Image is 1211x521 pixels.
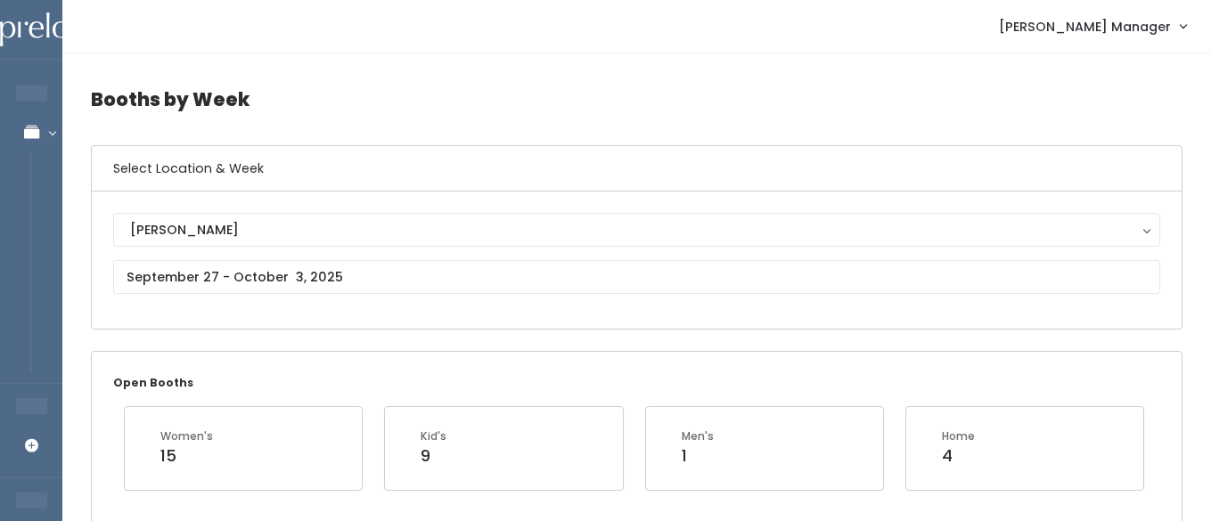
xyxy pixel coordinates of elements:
[92,146,1182,191] h6: Select Location & Week
[682,444,714,468] div: 1
[981,7,1204,45] a: [PERSON_NAME] Manager
[999,17,1171,37] span: [PERSON_NAME] Manager
[421,444,446,468] div: 9
[942,428,975,444] div: Home
[942,444,975,468] div: 4
[91,75,1182,124] h4: Booths by Week
[113,375,193,390] small: Open Booths
[421,428,446,444] div: Kid's
[113,213,1160,247] button: [PERSON_NAME]
[682,428,714,444] div: Men's
[160,444,213,468] div: 15
[160,428,213,444] div: Women's
[113,260,1160,294] input: September 27 - October 3, 2025
[130,220,1143,240] div: [PERSON_NAME]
